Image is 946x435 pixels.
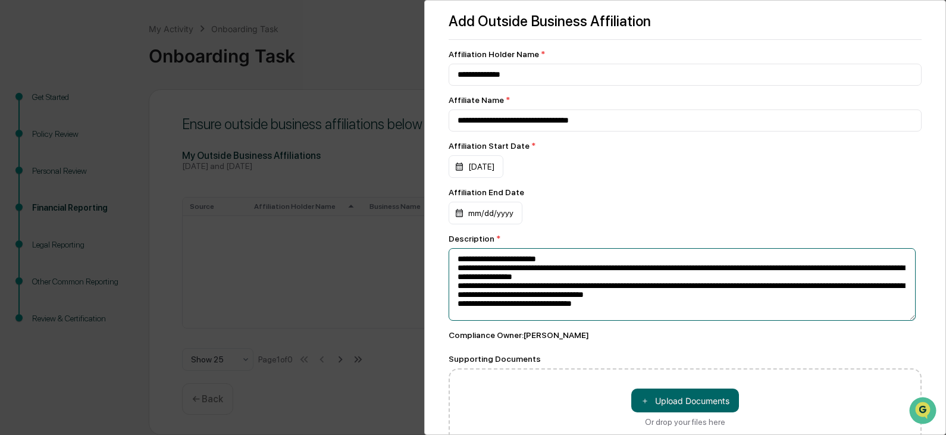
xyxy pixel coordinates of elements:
p: How can we help? [12,25,217,44]
div: Compliance Owner : [PERSON_NAME] [449,330,922,340]
div: Add Outside Business Affiliation [449,12,922,30]
div: Affiliation Start Date [449,141,922,151]
button: Or drop your files here [631,389,739,412]
div: 🖐️ [12,151,21,161]
a: Powered byPylon [84,201,144,211]
div: Or drop your files here [645,417,725,427]
div: 🔎 [12,174,21,183]
a: 🔎Data Lookup [7,168,80,189]
span: Preclearance [24,150,77,162]
iframe: Open customer support [908,396,940,428]
div: mm/dd/yyyy [449,202,522,224]
div: [DATE] [449,155,503,178]
button: Start new chat [202,95,217,109]
div: Supporting Documents [449,354,922,364]
span: Pylon [118,202,144,211]
div: Affiliation End Date [449,187,922,197]
a: 🗄️Attestations [82,145,152,167]
div: 🗄️ [86,151,96,161]
span: Data Lookup [24,173,75,184]
span: ＋ [641,395,649,406]
img: 1746055101610-c473b297-6a78-478c-a979-82029cc54cd1 [12,91,33,112]
div: Start new chat [40,91,195,103]
div: Affiliation Holder Name [449,49,922,59]
div: Affiliate Name [449,95,922,105]
div: Description [449,234,922,243]
a: 🖐️Preclearance [7,145,82,167]
span: Attestations [98,150,148,162]
div: We're available if you need us! [40,103,151,112]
